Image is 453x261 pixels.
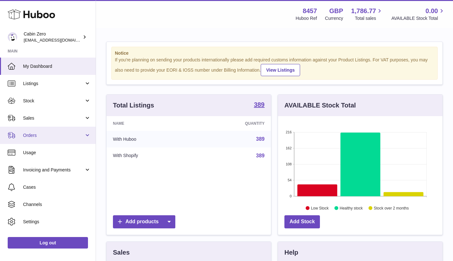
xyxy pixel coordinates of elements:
text: Low Stock [311,206,329,210]
th: Quantity [195,116,271,131]
strong: 389 [254,101,265,108]
a: Add Stock [284,215,320,228]
span: AVAILABLE Stock Total [391,15,445,21]
td: With Huboo [107,131,195,147]
span: Listings [23,81,84,87]
div: Huboo Ref [296,15,317,21]
div: If you're planning on sending your products internationally please add required customs informati... [115,57,434,76]
text: Stock over 2 months [374,206,409,210]
h3: Sales [113,248,130,257]
span: My Dashboard [23,63,91,69]
img: debbychu@cabinzero.com [8,32,17,42]
span: 0.00 [425,7,438,15]
a: Add products [113,215,175,228]
span: Total sales [355,15,383,21]
strong: Notice [115,50,434,56]
a: 389 [256,136,265,142]
a: 389 [254,101,265,109]
span: Cases [23,184,91,190]
span: Sales [23,115,84,121]
text: 108 [286,162,291,166]
th: Name [107,116,195,131]
h3: Help [284,248,298,257]
a: 389 [256,153,265,158]
strong: 8457 [303,7,317,15]
span: Usage [23,150,91,156]
text: Healthy stock [340,206,363,210]
span: [EMAIL_ADDRESS][DOMAIN_NAME] [24,37,94,43]
a: 0.00 AVAILABLE Stock Total [391,7,445,21]
a: 1,786.77 Total sales [351,7,384,21]
a: View Listings [261,64,300,76]
h3: AVAILABLE Stock Total [284,101,356,110]
text: 0 [290,194,291,198]
span: Stock [23,98,84,104]
strong: GBP [329,7,343,15]
div: Cabin Zero [24,31,81,43]
text: 162 [286,146,291,150]
h3: Total Listings [113,101,154,110]
text: 54 [288,178,291,182]
a: Log out [8,237,88,249]
span: Orders [23,132,84,138]
td: With Shopify [107,147,195,164]
span: Settings [23,219,91,225]
text: 216 [286,130,291,134]
span: Invoicing and Payments [23,167,84,173]
span: 1,786.77 [351,7,376,15]
span: Channels [23,202,91,208]
div: Currency [325,15,343,21]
